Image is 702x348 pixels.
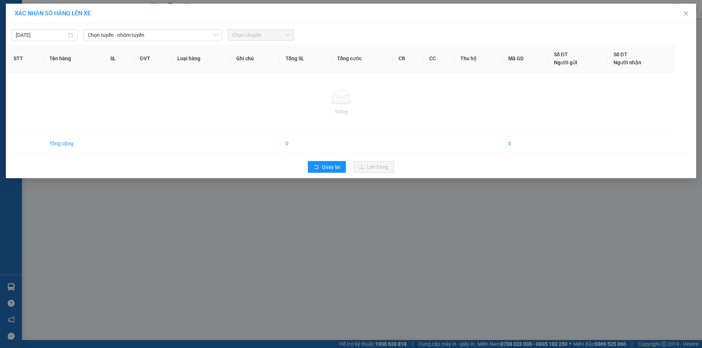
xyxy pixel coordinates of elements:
button: rollbackQuay lại [308,161,346,173]
span: Gửi: [6,7,18,15]
th: STT [8,45,44,73]
div: 0374478992 [86,24,160,34]
span: DĐ: [86,38,96,46]
th: Tổng SL [280,45,331,73]
span: Nhận: [86,7,103,15]
div: Trống [14,108,669,116]
th: Mã GD [502,45,548,73]
span: Chọn chuyến [232,30,290,41]
span: XÁC NHẬN SỐ HÀNG LÊN XE [15,10,91,17]
div: VP [GEOGRAPHIC_DATA] [6,6,80,24]
button: uploadLên hàng [353,161,394,173]
span: Số ĐT [554,51,568,57]
th: CC [423,45,454,73]
th: Loại hàng [171,45,230,73]
input: 12/10/2025 [16,31,67,39]
span: Người gửi [554,60,577,65]
span: Người nhận [614,60,641,65]
th: SL [104,45,134,73]
td: 0 [502,134,548,154]
span: close [683,11,689,16]
th: CR [393,45,424,73]
th: Tên hàng [44,45,104,73]
th: Thu hộ [454,45,502,73]
span: rollback [314,164,319,170]
div: VP [GEOGRAPHIC_DATA] [86,6,160,24]
td: 0 [280,134,331,154]
span: Quay lại [322,163,340,171]
span: N3 ĐẠI HỒNG PHÁT [86,34,146,60]
span: down [214,33,218,37]
td: Tổng cộng [44,134,104,154]
span: Số ĐT [614,51,627,57]
span: Chọn tuyến - nhóm tuyến [88,30,218,41]
th: ĐVT [134,45,171,73]
button: Close [676,4,696,24]
th: Ghi chú [230,45,280,73]
th: Tổng cước [331,45,393,73]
